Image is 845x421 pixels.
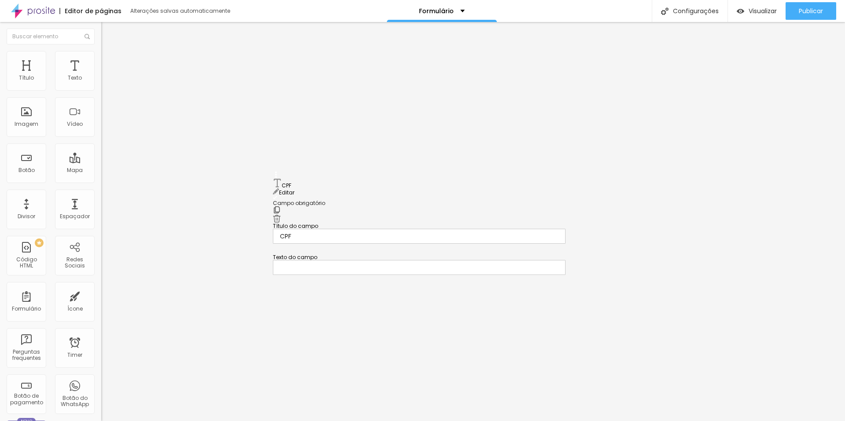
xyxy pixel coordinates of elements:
span: Visualizar [749,7,777,15]
span: Publicar [799,7,823,15]
div: Alterações salvas automaticamente [130,8,231,14]
div: Ícone [67,306,83,312]
iframe: Editor [101,22,845,421]
div: Título [19,75,34,81]
div: Editor de páginas [59,8,121,14]
div: Formulário [12,306,41,312]
img: view-1.svg [737,7,744,15]
div: Código HTML [9,256,44,269]
img: Icone [84,34,90,39]
div: Espaçador [60,213,90,220]
div: Divisor [18,213,35,220]
div: Mapa [67,167,83,173]
img: Icone [661,7,669,15]
div: Perguntas frequentes [9,349,44,362]
button: Visualizar [728,2,786,20]
div: Botão do WhatsApp [57,395,92,408]
input: Buscar elemento [7,29,95,44]
div: Botão de pagamento [9,393,44,406]
div: Botão [18,167,35,173]
div: Texto [68,75,82,81]
div: Vídeo [67,121,83,127]
button: Publicar [786,2,836,20]
div: Redes Sociais [57,256,92,269]
p: Formulário [419,8,454,14]
div: Imagem [15,121,38,127]
div: Timer [67,352,82,358]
